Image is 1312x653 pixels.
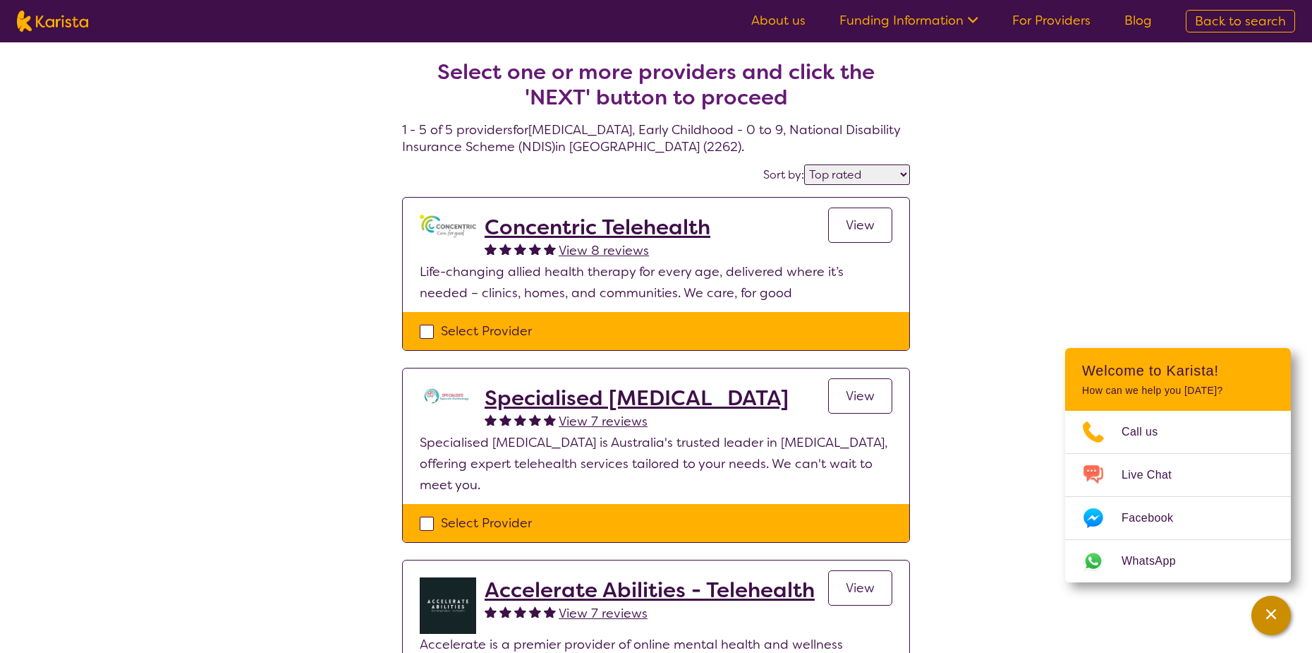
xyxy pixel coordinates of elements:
img: fullstar [529,243,541,255]
span: View [846,217,875,234]
a: View 7 reviews [559,411,648,432]
a: View [828,378,892,414]
img: byb1jkvtmcu0ftjdkjvo.png [420,577,476,634]
a: Concentric Telehealth [485,215,710,240]
a: Back to search [1186,10,1295,32]
p: Life-changing allied health therapy for every age, delivered where it’s needed – clinics, homes, ... [420,261,892,304]
img: fullstar [485,414,497,426]
a: Funding Information [839,12,978,29]
a: View 8 reviews [559,240,649,261]
a: Accelerate Abilities - Telehealth [485,577,815,603]
img: fullstar [514,606,526,618]
a: For Providers [1012,12,1091,29]
a: Web link opens in a new tab. [1065,540,1291,582]
img: fullstar [514,414,526,426]
span: Facebook [1122,508,1190,529]
a: View [828,208,892,243]
p: Specialised [MEDICAL_DATA] is Australia's trusted leader in [MEDICAL_DATA], offering expert teleh... [420,432,892,496]
img: fullstar [544,414,556,426]
img: fullstar [499,243,511,255]
a: About us [751,12,806,29]
ul: Choose channel [1065,411,1291,582]
img: fullstar [544,243,556,255]
span: Live Chat [1122,465,1189,486]
a: View 7 reviews [559,603,648,624]
h4: 1 - 5 of 5 providers for [MEDICAL_DATA] , Early Childhood - 0 to 9 , National Disability Insuranc... [402,25,910,155]
img: fullstar [499,606,511,618]
span: View [846,388,875,405]
span: WhatsApp [1122,551,1193,572]
img: fullstar [499,414,511,426]
img: fullstar [514,243,526,255]
span: View 7 reviews [559,413,648,430]
span: Call us [1122,421,1175,443]
a: Blog [1124,12,1152,29]
img: fullstar [485,606,497,618]
div: Channel Menu [1065,348,1291,582]
img: fullstar [544,606,556,618]
img: fullstar [529,606,541,618]
img: tc7lufxpovpqcirzzyzq.png [420,385,476,407]
a: View [828,570,892,606]
img: Karista logo [17,11,88,32]
img: fullstar [485,243,497,255]
a: Specialised [MEDICAL_DATA] [485,385,789,411]
label: Sort by: [763,167,804,182]
span: View 7 reviews [559,605,648,622]
button: Channel Menu [1251,596,1291,635]
img: gbybpnyn6u9ix5kguem6.png [420,215,476,238]
p: How can we help you [DATE]? [1082,385,1274,397]
h2: Welcome to Karista! [1082,362,1274,379]
img: fullstar [529,414,541,426]
span: View 8 reviews [559,242,649,259]
span: Back to search [1195,13,1286,30]
span: View [846,580,875,597]
h2: Select one or more providers and click the 'NEXT' button to proceed [419,59,893,110]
